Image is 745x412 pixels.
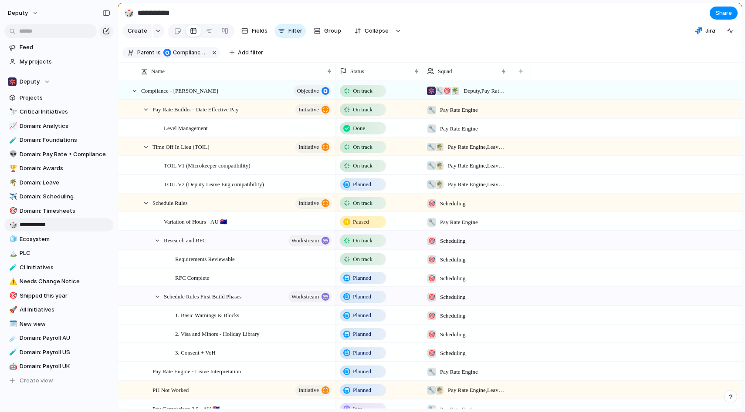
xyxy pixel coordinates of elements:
[4,6,43,20] button: deputy
[427,237,436,245] div: 🎯
[175,310,239,320] span: 1. Basic Warnings & Blocks
[4,75,113,88] button: Deputy
[353,386,371,395] span: Planned
[4,162,113,175] a: 🏆Domain: Awards
[440,255,466,264] span: Scheduling
[298,104,319,116] span: initiative
[163,49,207,57] span: Compliance - Tanda Buster
[155,48,163,57] button: is
[8,249,17,258] button: 🏔️
[353,199,372,208] span: On track
[715,9,732,17] span: Share
[4,303,113,316] a: 🚀All Initiatives
[353,255,372,264] span: On track
[20,122,110,131] span: Domain: Analytics
[353,367,371,376] span: Planned
[427,255,436,264] div: 🎯
[20,57,110,66] span: My projects
[128,27,147,35] span: Create
[8,107,17,116] button: 🔭
[448,386,506,395] span: Pay Rate Engine , Leave Management
[9,206,15,216] div: 🎯
[4,204,113,218] div: 🎯Domain: Timesheets
[4,289,113,302] div: 🎯Shipped this year
[8,235,17,244] button: 🧊
[152,198,188,208] span: Schedule Rules
[9,135,15,145] div: 🧪
[443,87,451,95] div: 🎯
[20,305,110,314] span: All Initiatives
[152,141,209,151] span: Time Off In Lieu (TOIL)
[20,376,53,385] span: Create view
[20,136,110,144] span: Domain: Foundations
[427,293,436,301] div: 🎯
[151,67,165,76] span: Name
[162,48,209,57] button: Compliance - [PERSON_NAME]
[350,67,364,76] span: Status
[4,318,113,331] div: 🗓️New view
[353,330,371,338] span: Planned
[435,161,444,170] div: 🌴
[122,6,136,20] button: 🎲
[353,274,371,282] span: Planned
[309,24,345,38] button: Group
[9,333,15,343] div: ☄️
[324,27,341,35] span: Group
[448,161,506,170] span: Pay Rate Engine , Leave Management
[20,362,110,371] span: Domain: Payroll UK
[20,43,110,52] span: Feed
[4,218,113,231] a: 🎲
[4,134,113,147] a: 🧪Domain: Foundations
[20,192,110,201] span: Domain: Scheduling
[291,234,319,247] span: workstream
[4,275,113,288] a: ⚠️Needs Change Notice
[20,178,110,187] span: Domain: Leave
[4,332,113,345] div: ☄️Domain: Payroll AU
[8,291,17,300] button: 🎯
[427,330,436,339] div: 🎯
[8,164,17,173] button: 🏆
[8,263,17,272] button: 🧪
[224,47,268,59] button: Add filter
[9,277,15,287] div: ⚠️
[291,291,319,303] span: workstream
[20,150,110,159] span: Domain: Pay Rate + Compliance
[4,374,113,387] button: Create view
[8,150,17,159] button: 👽
[4,190,113,203] div: ✈️Domain: Scheduling
[4,105,113,118] div: 🔭Critical Initiatives
[8,334,17,342] button: ☄️
[4,233,113,246] a: 🧊Ecosystem
[274,24,306,38] button: Filter
[427,124,436,133] div: 🔧
[175,254,235,264] span: Requirements Reviewable
[8,221,17,229] button: 🎲
[365,27,389,35] span: Collapse
[4,346,113,359] div: 🧪Domain: Payroll US
[4,120,113,133] div: 📈Domain: Analytics
[427,106,436,114] div: 🔧
[4,360,113,373] a: 🤖Domain: Payroll UK
[435,87,444,95] div: 🔧
[20,207,110,215] span: Domain: Timesheets
[20,348,110,357] span: Domain: Payroll US
[20,107,110,116] span: Critical Initiatives
[137,49,155,57] span: Parent
[294,85,332,97] button: objective
[705,27,715,35] span: Jira
[427,386,436,395] div: 🔧
[164,160,251,170] span: TOIL V1 (Microkeeper compatibility)
[440,199,466,208] span: Scheduling
[9,347,15,357] div: 🧪
[440,218,478,227] span: Pay Rate Engine
[4,176,113,189] a: 🌴Domain: Leave
[175,328,260,338] span: 2. Visa and Minors - Holiday Library
[427,180,436,189] div: 🔧
[298,384,319,396] span: initiative
[156,49,161,57] span: is
[8,122,17,131] button: 📈
[710,7,738,20] button: Share
[295,385,332,396] button: initiative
